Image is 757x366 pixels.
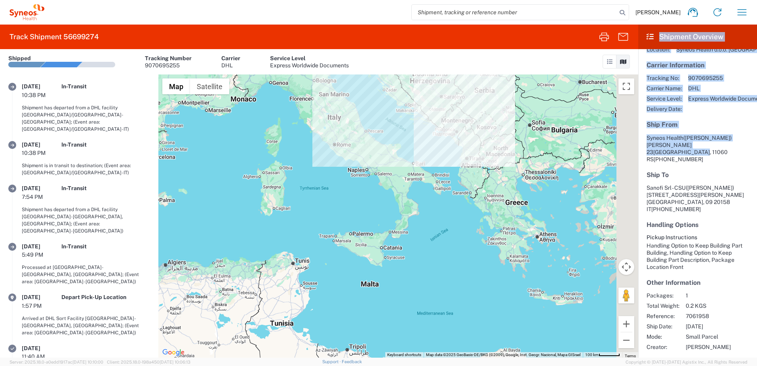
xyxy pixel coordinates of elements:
[647,74,682,82] span: Tracking No:
[618,259,634,275] button: Map camera controls
[270,55,349,62] div: Service Level
[654,156,703,162] span: [PHONE_NUMBER]
[618,316,634,332] button: Zoom in
[647,95,682,102] span: Service Level:
[221,62,240,69] div: DHL
[686,302,731,309] span: 0.2 KGS
[647,302,679,309] span: Total Weight:
[22,243,61,250] div: [DATE]
[426,353,580,357] span: Map data ©2025 GeoBasis-DE/BKG (©2009), Google, Inst. Geogr. Nacional, Mapa GISrael
[22,91,61,99] div: 10:38 PM
[22,251,61,258] div: 5:49 PM
[22,264,150,285] div: Processed at [GEOGRAPHIC_DATA]-[GEOGRAPHIC_DATA], [GEOGRAPHIC_DATA]; (Event area: [GEOGRAPHIC_DAT...
[387,352,421,358] button: Keyboard shortcuts
[647,221,749,229] h5: Handling Options
[686,333,731,340] span: Small Parcel
[22,185,61,192] div: [DATE]
[647,121,749,128] h5: Ship From
[686,292,731,299] span: 1
[647,234,749,241] h6: Pickup Instructions
[160,360,190,364] span: [DATE] 10:06:13
[618,332,634,348] button: Zoom out
[190,78,229,94] button: Show satellite imagery
[145,62,192,69] div: 9070695255
[686,343,731,351] span: [PERSON_NAME]
[647,333,679,340] span: Mode:
[107,360,190,364] span: Client: 2025.18.0-198a450
[10,360,103,364] span: Server: 2025.18.0-a0edd1917ac
[22,104,150,133] div: Shipment has departed from a DHL facility [GEOGRAPHIC_DATA]/[GEOGRAPHIC_DATA]-[GEOGRAPHIC_DATA]; ...
[647,105,682,112] span: Delivery Date:
[22,83,61,90] div: [DATE]
[61,294,150,301] div: Depart Pick-Up Location
[342,359,362,364] a: Feedback
[22,206,150,234] div: Shipment has departed from a DHL facility [GEOGRAPHIC_DATA]-[GEOGRAPHIC_DATA], [GEOGRAPHIC_DATA];...
[647,343,679,351] span: Creator:
[412,5,617,20] input: Shipment, tracking or reference number
[647,292,679,299] span: Packages:
[22,345,61,352] div: [DATE]
[160,347,186,358] img: Google
[270,62,349,69] div: Express Worldwide Documents
[61,185,150,192] div: In-Transit
[635,9,681,16] span: [PERSON_NAME]
[683,135,732,141] span: ([PERSON_NAME])
[647,185,744,198] span: Sanofi Srl - CSU [STREET_ADDRESS][PERSON_NAME]
[61,141,150,148] div: In-Transit
[61,243,150,250] div: In-Transit
[686,313,731,320] span: 7061958
[647,61,749,69] h5: Carrier Information
[162,78,190,94] button: Show street map
[145,55,192,62] div: Tracking Number
[647,135,683,141] span: Syneos Health
[583,352,622,358] button: Map Scale: 100 km per 50 pixels
[647,279,749,286] h5: Other Information
[651,206,701,212] span: [PHONE_NUMBER]
[160,347,186,358] a: Open this area in Google Maps (opens a new window)
[10,32,99,42] h2: Track Shipment 56699274
[322,359,342,364] a: Support
[686,323,731,330] span: [DATE]
[647,184,749,213] address: [GEOGRAPHIC_DATA], 09 20158 IT
[22,162,150,176] div: Shipment is in transit to destination; (Event area: [GEOGRAPHIC_DATA]/[GEOGRAPHIC_DATA]-IT)
[618,78,634,94] button: Toggle fullscreen view
[22,193,61,200] div: 7:54 PM
[647,313,679,320] span: Reference:
[647,323,679,330] span: Ship Date:
[22,294,61,301] div: [DATE]
[22,302,61,309] div: 1:57 PM
[72,360,103,364] span: [DATE] 10:10:00
[8,55,31,62] div: Shipped
[22,353,61,360] div: 11:40 AM
[22,315,150,336] div: Arrived at DHL Sort Facility [GEOGRAPHIC_DATA]-[GEOGRAPHIC_DATA], [GEOGRAPHIC_DATA]; (Event area:...
[585,353,599,357] span: 100 km
[626,358,747,366] span: Copyright © [DATE]-[DATE] Agistix Inc., All Rights Reserved
[22,141,61,148] div: [DATE]
[647,242,749,271] div: Handling Option to Keep Building Part Building, Handling Option to Keep Building Part Description...
[22,149,61,156] div: 10:38 PM
[625,354,636,358] a: Terms
[647,171,749,179] h5: Ship To
[647,134,749,163] address: [GEOGRAPHIC_DATA], 11060 RS
[221,55,240,62] div: Carrier
[686,185,734,191] span: ([PERSON_NAME])
[61,83,150,90] div: In-Transit
[618,288,634,303] button: Drag Pegman onto the map to open Street View
[638,25,757,49] header: Shipment Overview
[647,85,682,92] span: Carrier Name:
[647,142,692,155] span: [PERSON_NAME] 23
[647,46,670,53] span: Location:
